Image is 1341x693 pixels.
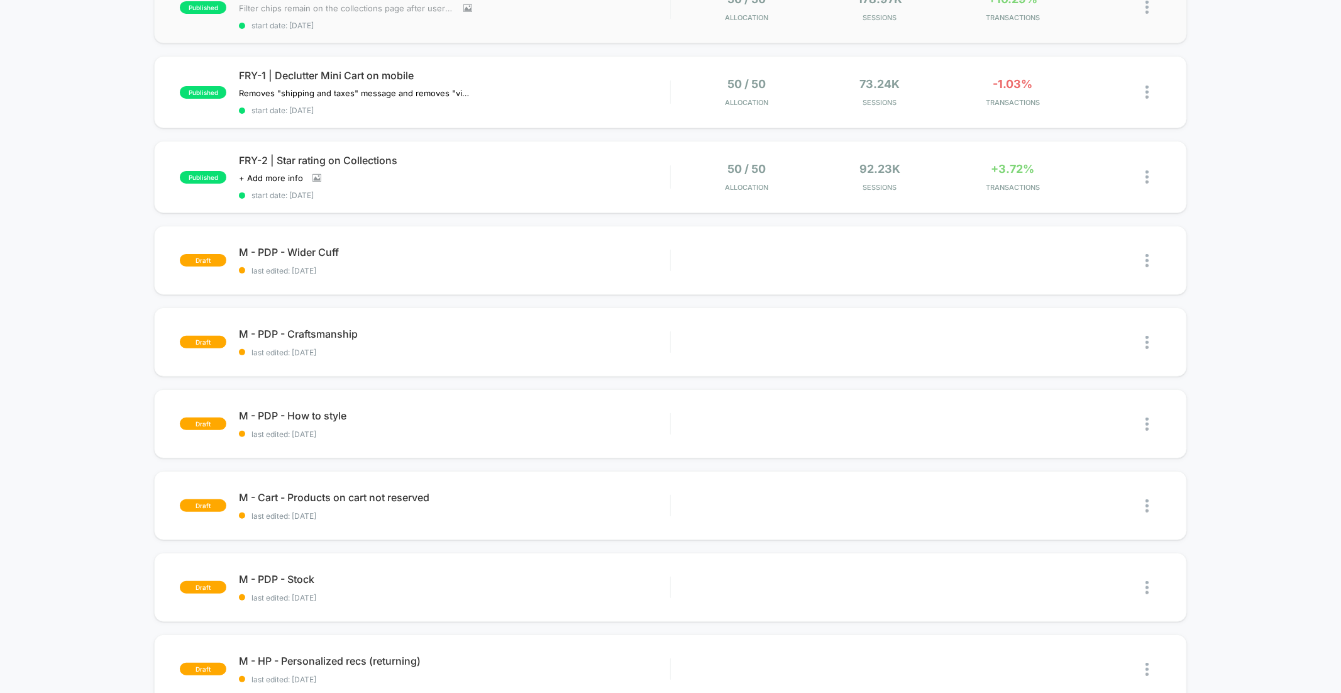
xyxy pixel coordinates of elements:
span: Filter chips remain on the collections page after users make their selection [239,3,454,13]
img: close [1145,581,1149,594]
img: close [1145,86,1149,99]
img: close [1145,499,1149,513]
span: TRANSACTIONS [949,13,1076,22]
span: published [180,1,226,14]
img: close [1145,170,1149,184]
span: last edited: [DATE] [239,348,670,357]
span: published [180,86,226,99]
span: Removes "shipping and taxes" message and removes "view cart" CTA. [239,88,472,98]
span: draft [180,418,226,430]
span: draft [180,663,226,675]
span: 50 / 50 [728,77,766,91]
span: 73.24k [860,77,900,91]
span: FRY-2 | Star rating on Collections [239,154,670,167]
span: published [180,171,226,184]
span: M - PDP - Stock [239,573,670,585]
span: start date: [DATE] [239,106,670,115]
span: 92.23k [859,162,900,175]
span: TRANSACTIONS [949,98,1076,107]
span: Sessions [817,98,944,107]
span: M - PDP - Craftsmanship [239,328,670,340]
span: +3.72% [991,162,1035,175]
span: last edited: [DATE] [239,511,670,521]
img: close [1145,663,1149,676]
span: last edited: [DATE] [239,675,670,684]
span: last edited: [DATE] [239,266,670,275]
span: M - Cart - Products on cart not reserved [239,491,670,504]
img: close [1145,418,1149,431]
span: last edited: [DATE] [239,430,670,439]
img: close [1145,1,1149,14]
span: draft [180,336,226,348]
span: draft [180,499,226,512]
span: Allocation [726,13,769,22]
span: M - HP - Personalized recs (returning) [239,655,670,667]
span: Allocation [726,183,769,192]
span: M - PDP - Wider Cuff [239,246,670,258]
img: close [1145,254,1149,267]
span: start date: [DATE] [239,191,670,200]
span: draft [180,581,226,594]
span: last edited: [DATE] [239,593,670,602]
span: Allocation [726,98,769,107]
span: FRY-1 | Declutter Mini Cart on mobile [239,69,670,82]
span: draft [180,254,226,267]
span: Sessions [817,183,944,192]
img: close [1145,336,1149,349]
span: Sessions [817,13,944,22]
span: -1.03% [993,77,1033,91]
span: start date: [DATE] [239,21,670,30]
span: M - PDP - How to style [239,409,670,422]
span: TRANSACTIONS [949,183,1076,192]
span: 50 / 50 [728,162,766,175]
span: + Add more info [239,173,303,183]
